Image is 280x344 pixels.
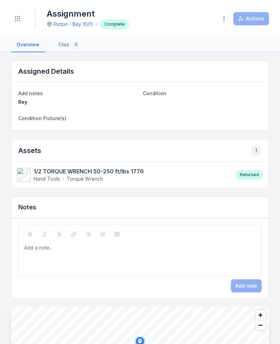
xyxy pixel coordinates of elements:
span: Add notes [18,90,43,96]
h1: Assignment [47,8,129,19]
button: Toggle navigation [11,12,24,25]
button: Zoom in [255,310,265,320]
h2: Assigned Details [18,66,74,76]
h2: Assets [18,145,262,156]
span: Torque Wrench [67,175,103,182]
div: 1 [251,145,262,156]
div: Complete [100,19,129,29]
span: Rey [18,99,27,105]
span: Condition Picture(s) [18,115,66,121]
strong: 1/2 TORQUE WRENCH 50-250 ft/lbs 1776 [34,167,144,175]
span: Condition [143,90,166,96]
div: Returned [236,170,263,180]
a: 1/2 TORQUE WRENCH 50-250 ft/lbs 1776Hand ToolsTorque Wrench [17,167,229,182]
a: Overview [11,38,45,52]
h3: Notes [18,202,36,212]
span: Hand Tools [34,175,60,182]
div: 0 [72,40,80,49]
a: Files0 [53,38,86,52]
button: Zoom out [255,320,265,330]
a: Picton - Bay 10/11 [54,21,93,28]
